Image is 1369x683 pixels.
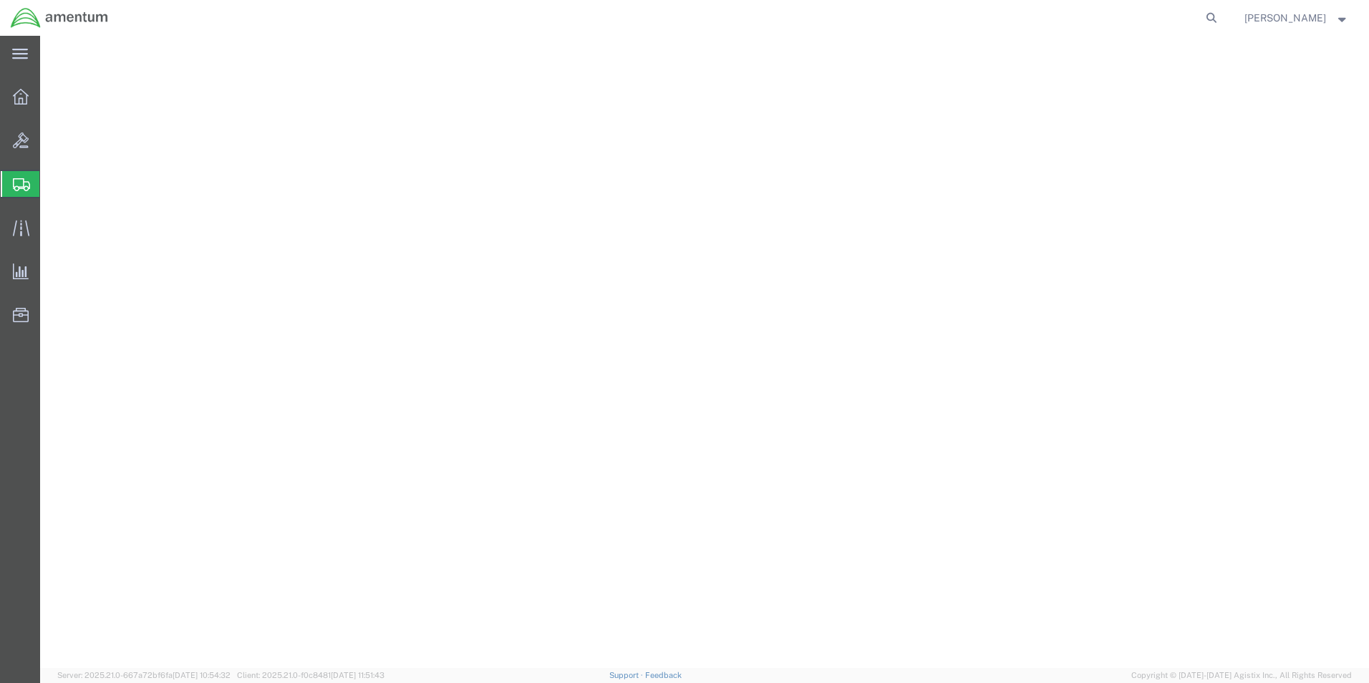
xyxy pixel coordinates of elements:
img: logo [10,7,109,29]
button: [PERSON_NAME] [1244,9,1350,26]
span: Server: 2025.21.0-667a72bf6fa [57,671,231,679]
a: Feedback [645,671,682,679]
a: Support [609,671,645,679]
span: Marie Morrell [1244,10,1326,26]
span: Client: 2025.21.0-f0c8481 [237,671,384,679]
span: [DATE] 11:51:43 [331,671,384,679]
span: [DATE] 10:54:32 [173,671,231,679]
iframe: FS Legacy Container [40,36,1369,668]
span: Copyright © [DATE]-[DATE] Agistix Inc., All Rights Reserved [1131,669,1352,682]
